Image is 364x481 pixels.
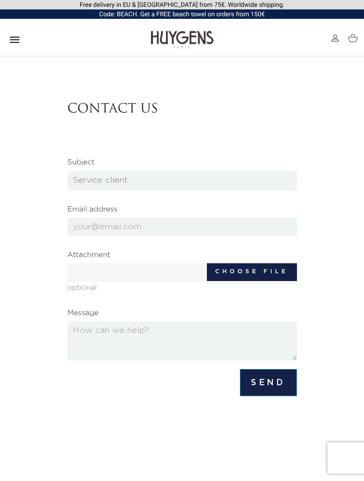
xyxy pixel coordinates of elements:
span: optional [60,280,105,292]
label: Attachment [60,244,118,261]
label: Email address [60,199,126,215]
h3: Contact us [68,102,297,117]
i:  [8,33,21,46]
label: Subject [60,152,103,168]
img: Huygens [151,30,214,50]
input: your@email.com [68,218,297,236]
label: Message [60,303,107,319]
input: Send [240,369,297,396]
